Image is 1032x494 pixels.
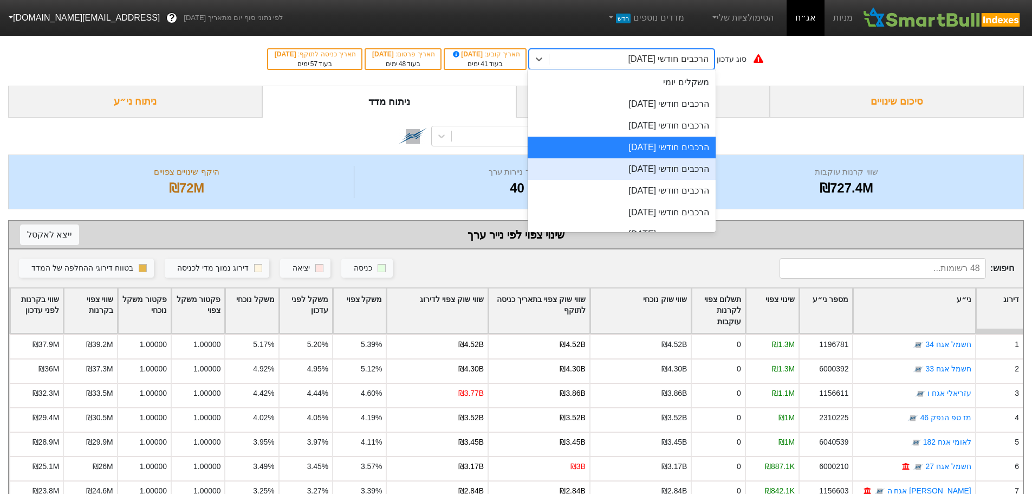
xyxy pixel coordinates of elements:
div: ₪29.4M [33,412,60,424]
div: Toggle SortBy [800,288,852,333]
div: ₪3.77B [458,388,484,399]
div: Toggle SortBy [333,288,386,333]
div: תאריך כניסה לתוקף : [274,49,356,59]
div: ₪4.30B [458,363,484,375]
div: 6000392 [819,363,848,375]
span: [DATE] [372,50,395,58]
div: 1.00000 [193,388,220,399]
div: ₪25.1M [33,461,60,472]
div: ₪1.1M [772,388,795,399]
span: [DATE] [275,50,298,58]
div: ₪3.17B [661,461,687,472]
div: ₪3.52B [560,412,585,424]
div: ₪72M [22,178,351,198]
div: 1.00000 [193,363,220,375]
div: ₪4.52B [560,339,585,350]
div: 1 [1015,339,1019,350]
div: תאריך קובע : [450,49,520,59]
div: 1.00000 [140,388,167,399]
div: 1.00000 [193,437,220,448]
div: ₪4.30B [661,363,687,375]
div: 0 [737,388,741,399]
div: 5.20% [307,339,328,350]
span: 57 [310,60,317,68]
div: Toggle SortBy [172,288,224,333]
a: מדדים נוספיםחדש [602,7,689,29]
div: 3.45% [307,461,328,472]
button: דירוג נמוך מדי לכניסה [165,259,269,278]
div: ניתוח מדד [262,86,516,118]
div: הרכבים חודשי [DATE] [528,158,716,180]
div: 1156611 [819,388,848,399]
button: בטווח דירוגי ההחלפה של המדד [19,259,154,278]
div: 40 [357,178,677,198]
div: 0 [737,461,741,472]
div: 1.00000 [193,339,220,350]
div: 5 [1015,437,1019,448]
div: 1.00000 [140,461,167,472]
span: 41 [481,60,488,68]
a: חשמל אגח 34 [925,340,971,349]
div: 6040539 [819,437,848,448]
div: ₪3.86B [560,388,585,399]
div: 5.17% [253,339,274,350]
div: שינוי צפוי לפי נייר ערך [20,227,1012,243]
button: ייצא לאקסל [20,224,79,245]
div: Toggle SortBy [118,288,171,333]
div: Toggle SortBy [692,288,744,333]
div: 1.00000 [140,339,167,350]
div: ₪32.3M [33,388,60,399]
input: 48 רשומות... [780,258,986,279]
div: ניתוח ני״ע [8,86,262,118]
div: ₪3.17B [458,461,484,472]
div: 6000210 [819,461,848,472]
div: 2310225 [819,412,848,424]
div: 4.42% [253,388,274,399]
div: Toggle SortBy [746,288,799,333]
img: tase link [915,389,926,400]
div: סוג עדכון [717,54,747,65]
div: Toggle SortBy [590,288,691,333]
span: חדש [616,14,631,23]
div: ₪4.52B [458,339,484,350]
div: ₪3B [570,461,586,472]
a: לאומי אגח 182 [923,438,971,446]
img: tase link [907,413,918,424]
div: 5.39% [361,339,382,350]
div: הרכבים חודשי [DATE] [528,137,716,158]
div: 3.57% [361,461,382,472]
div: 4.44% [307,388,328,399]
div: 0 [737,363,741,375]
img: tase link [911,438,921,448]
button: כניסה [341,259,393,278]
div: מספר ניירות ערך [357,166,677,178]
div: ₪887.1K [765,461,795,472]
div: Toggle SortBy [280,288,332,333]
div: 4.60% [361,388,382,399]
span: ? [169,11,175,25]
div: 3 [1015,388,1019,399]
div: שווי קרנות עוקבות [683,166,1010,178]
div: ₪30.5M [86,412,113,424]
span: לפי נתוני סוף יום מתאריך [DATE] [184,12,283,23]
div: ₪26M [93,461,113,472]
div: ₪29.9M [86,437,113,448]
span: 48 [399,60,406,68]
div: Toggle SortBy [853,288,975,333]
div: Toggle SortBy [387,288,488,333]
div: בעוד ימים [274,59,356,69]
div: ₪28.9M [33,437,60,448]
div: הרכבים חודשי [DATE] [528,202,716,223]
div: Toggle SortBy [489,288,589,333]
div: 0 [737,412,741,424]
div: 5.12% [361,363,382,375]
div: 3.49% [253,461,274,472]
div: ביקושים והיצעים צפויים [516,86,770,118]
div: בעוד ימים [371,59,435,69]
div: Toggle SortBy [10,288,63,333]
div: דירוג נמוך מדי לכניסה [177,262,249,274]
div: 4.11% [361,437,382,448]
div: ₪3.45B [560,437,585,448]
div: 2 [1015,363,1019,375]
img: tase link [913,364,924,375]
